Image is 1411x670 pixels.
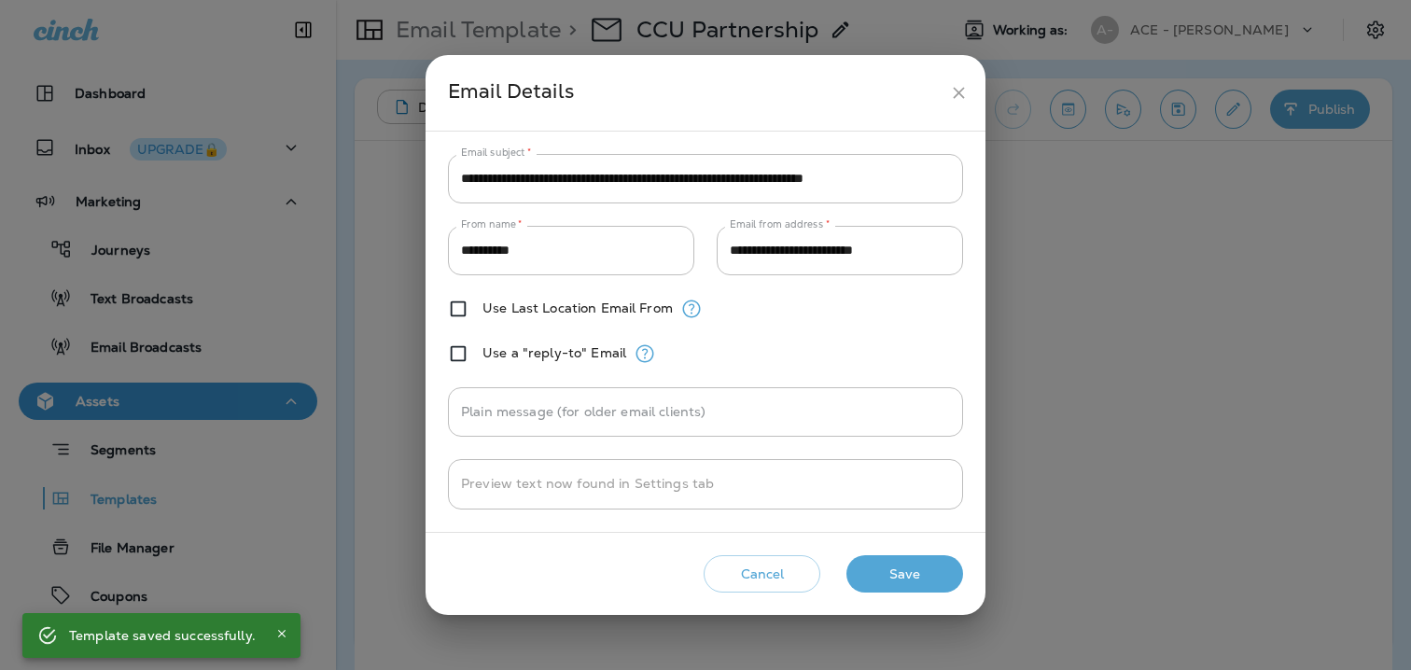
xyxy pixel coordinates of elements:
label: From name [461,217,523,231]
div: Template saved successfully. [69,619,256,652]
label: Email subject [461,146,532,160]
button: close [942,76,976,110]
button: Save [846,555,963,593]
div: Email Details [448,76,942,110]
label: Use Last Location Email From [482,300,673,315]
label: Email from address [730,217,830,231]
button: Cancel [704,555,820,593]
label: Use a "reply-to" Email [482,345,626,360]
button: Close [271,622,293,645]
